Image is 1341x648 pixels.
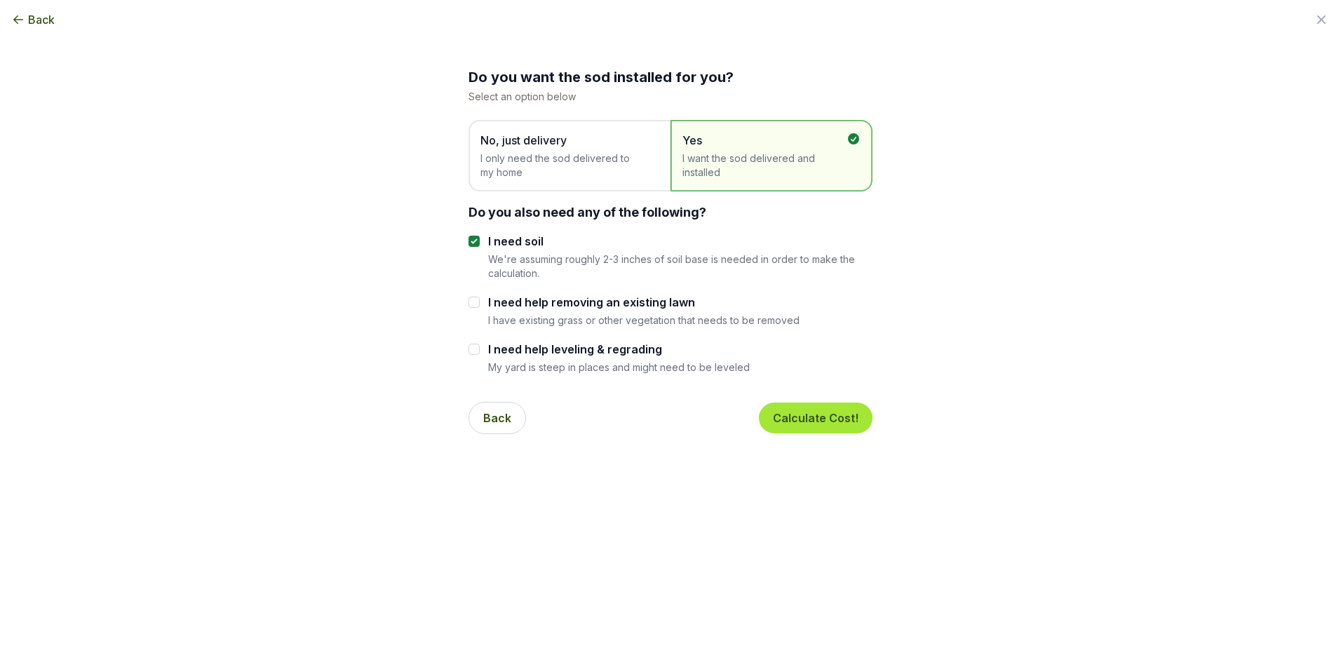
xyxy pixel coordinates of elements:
div: Do you also need any of the following? [469,203,872,222]
label: I need soil [488,233,872,250]
p: Select an option below [469,90,872,103]
p: My yard is steep in places and might need to be leveled [488,360,750,374]
span: Yes [682,132,847,149]
span: I only need the sod delivered to my home [480,151,645,180]
label: I need help leveling & regrading [488,341,750,358]
span: I want the sod delivered and installed [682,151,847,180]
h2: Do you want the sod installed for you? [469,67,872,87]
span: Back [28,11,55,28]
p: I have existing grass or other vegetation that needs to be removed [488,313,800,327]
label: I need help removing an existing lawn [488,294,800,311]
button: Back [11,11,55,28]
p: We're assuming roughly 2-3 inches of soil base is needed in order to make the calculation. [488,252,872,280]
span: No, just delivery [480,132,645,149]
button: Calculate Cost! [759,403,872,433]
button: Back [469,402,526,434]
